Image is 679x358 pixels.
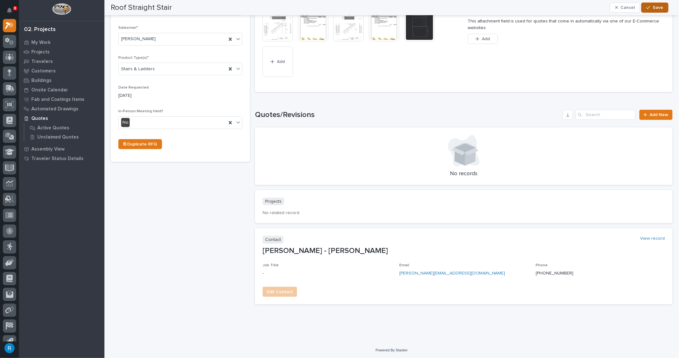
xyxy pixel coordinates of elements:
[31,97,84,102] p: Fab and Coatings Items
[19,154,104,163] a: Traveler Status Details
[24,26,56,33] div: 02. Projects
[263,263,279,267] span: Job Title
[255,110,560,120] h1: Quotes/Revisions
[111,3,172,12] h2: Roof Straight Stair
[123,142,157,146] span: ⎘ Duplicate RFQ
[37,125,69,131] p: Active Quotes
[576,110,636,120] input: Search
[536,263,548,267] span: Phone
[19,57,104,66] a: Travelers
[650,113,669,117] span: Add New
[277,59,285,65] span: Add
[620,5,635,10] span: Cancel
[263,246,665,256] p: [PERSON_NAME] - [PERSON_NAME]
[19,114,104,123] a: Quotes
[31,156,84,162] p: Traveler Status Details
[118,92,242,99] p: [DATE]
[31,78,52,83] p: Buildings
[640,236,665,241] a: View record
[118,86,149,90] span: Date Requested
[118,26,138,30] span: Salesman
[19,104,104,114] a: Automated Drawings
[118,139,162,149] a: ⎘ Duplicate RFQ
[19,95,104,104] a: Fab and Coatings Items
[24,123,104,132] a: Active Quotes
[610,3,640,13] button: Cancel
[31,59,53,65] p: Travelers
[482,36,490,42] span: Add
[31,68,56,74] p: Customers
[263,287,297,297] button: Edit Contact
[52,3,71,15] img: Workspace Logo
[31,116,48,121] p: Quotes
[263,46,293,77] button: Add
[19,38,104,47] a: My Work
[37,134,79,140] p: Unclaimed Quotes
[31,106,78,112] p: Automated Drawings
[376,348,408,352] a: Powered By Stacker
[263,198,284,206] p: Projects
[118,109,163,113] span: In-Person Meeting Held?
[468,34,498,44] button: Add
[121,36,156,42] span: [PERSON_NAME]
[19,47,104,57] a: Projects
[121,66,155,72] span: Stairs & Ladders
[121,118,130,127] div: No
[653,5,663,10] span: Save
[19,144,104,154] a: Assembly View
[118,56,149,60] span: Product Type(s)
[639,110,673,120] a: Add New
[3,4,16,17] button: Notifications
[14,6,16,10] p: 8
[24,133,104,141] a: Unclaimed Quotes
[263,210,665,216] p: No related record
[19,85,104,95] a: Onsite Calendar
[263,170,665,177] p: No records
[267,288,293,296] span: Edit Contact
[468,18,665,31] p: This attachment field is used for quotes that come in automatically via one of our E-Commerce web...
[536,271,574,275] a: [PHONE_NUMBER]
[3,342,16,355] button: users-avatar
[31,87,68,93] p: Onsite Calendar
[263,236,283,244] p: Contact
[19,66,104,76] a: Customers
[399,271,505,275] a: [PERSON_NAME][EMAIL_ADDRESS][DOMAIN_NAME]
[8,8,16,18] div: Notifications8
[31,146,65,152] p: Assembly View
[19,76,104,85] a: Buildings
[399,263,409,267] span: Email
[641,3,668,13] button: Save
[263,270,392,277] p: -
[31,40,51,46] p: My Work
[31,49,50,55] p: Projects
